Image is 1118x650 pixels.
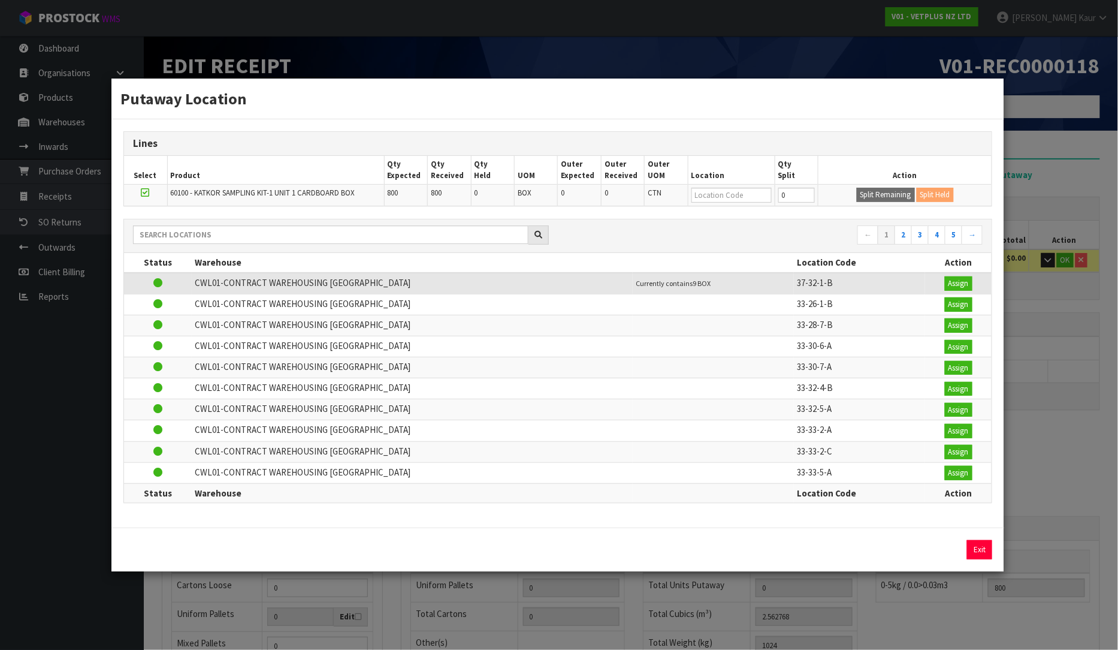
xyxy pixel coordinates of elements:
[945,297,972,312] button: Assign
[925,253,992,272] th: Action
[962,225,983,245] a: →
[945,276,972,291] button: Assign
[605,188,608,198] span: 0
[431,188,442,198] span: 800
[120,88,996,110] h3: Putaway Location
[192,441,633,462] td: CWL01-CONTRACT WAREHOUSING [GEOGRAPHIC_DATA]
[794,399,925,420] td: 33-32-5-A
[167,156,384,184] th: Product
[945,382,972,396] button: Assign
[917,188,954,202] button: Split Held
[192,399,633,420] td: CWL01-CONTRACT WAREHOUSING [GEOGRAPHIC_DATA]
[645,156,688,184] th: Outer UOM
[794,315,925,336] td: 33-28-7-B
[878,225,895,245] a: 1
[945,445,972,459] button: Assign
[778,188,815,203] input: Qty Putaway
[775,156,818,184] th: Qty Split
[945,340,972,354] button: Assign
[857,188,915,202] button: Split Remaining
[133,138,983,149] h3: Lines
[794,441,925,462] td: 33-33-2-C
[636,279,711,288] small: Currently contains
[688,156,775,184] th: Location
[192,294,633,315] td: CWL01-CONTRACT WAREHOUSING [GEOGRAPHIC_DATA]
[124,253,192,272] th: Status
[601,156,644,184] th: Outer Received
[794,378,925,399] td: 33-32-4-B
[192,273,633,294] td: CWL01-CONTRACT WAREHOUSING [GEOGRAPHIC_DATA]
[192,357,633,378] td: CWL01-CONTRACT WAREHOUSING [GEOGRAPHIC_DATA]
[691,188,772,203] input: Location Code
[794,294,925,315] td: 33-26-1-B
[945,424,972,438] button: Assign
[945,361,972,375] button: Assign
[124,483,192,502] th: Status
[945,225,962,245] a: 5
[192,253,633,272] th: Warehouse
[192,315,633,336] td: CWL01-CONTRACT WAREHOUSING [GEOGRAPHIC_DATA]
[945,318,972,333] button: Assign
[693,279,711,288] span: 9 BOX
[475,188,478,198] span: 0
[192,483,633,502] th: Warehouse
[794,483,925,502] th: Location Code
[911,225,929,245] a: 3
[471,156,514,184] th: Qty Held
[794,336,925,357] td: 33-30-6-A
[192,420,633,441] td: CWL01-CONTRACT WAREHOUSING [GEOGRAPHIC_DATA]
[945,466,972,480] button: Assign
[567,225,983,246] nav: Page navigation
[558,156,601,184] th: Outer Expected
[518,188,531,198] span: BOX
[133,225,528,244] input: Search locations
[895,225,912,245] a: 2
[388,188,398,198] span: 800
[648,188,661,198] span: CTN
[945,403,972,417] button: Assign
[192,336,633,357] td: CWL01-CONTRACT WAREHOUSING [GEOGRAPHIC_DATA]
[818,156,992,184] th: Action
[794,357,925,378] td: 33-30-7-A
[794,253,925,272] th: Location Code
[967,540,992,559] button: Exit
[794,462,925,483] td: 33-33-5-A
[192,462,633,483] td: CWL01-CONTRACT WAREHOUSING [GEOGRAPHIC_DATA]
[192,378,633,399] td: CWL01-CONTRACT WAREHOUSING [GEOGRAPHIC_DATA]
[124,156,167,184] th: Select
[857,225,878,245] a: ←
[794,420,925,441] td: 33-33-2-A
[428,156,471,184] th: Qty Received
[928,225,945,245] a: 4
[925,483,992,502] th: Action
[561,188,564,198] span: 0
[171,188,355,198] span: 60100 - KATKOR SAMPLING KIT-1 UNIT 1 CARDBOARD BOX
[794,273,925,294] td: 37-32-1-B
[384,156,427,184] th: Qty Expected
[515,156,558,184] th: UOM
